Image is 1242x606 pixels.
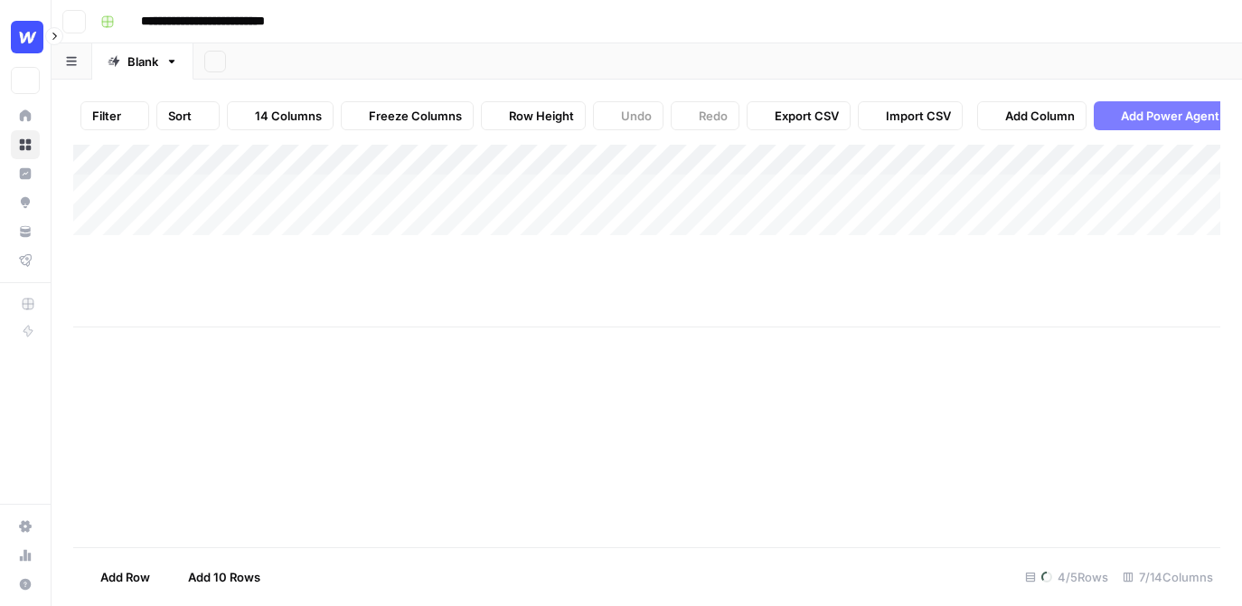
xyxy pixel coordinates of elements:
button: Workspace: Webflow [11,14,40,60]
button: Add 10 Rows [161,563,271,592]
a: Home [11,101,40,130]
span: Export CSV [775,107,839,125]
button: Undo [593,101,663,130]
button: Redo [671,101,739,130]
button: Help + Support [11,570,40,599]
button: Filter [80,101,149,130]
span: Sort [168,107,192,125]
span: Filter [92,107,121,125]
a: Opportunities [11,188,40,217]
div: Blank [127,52,158,71]
span: Import CSV [886,107,951,125]
a: Insights [11,159,40,188]
a: Your Data [11,217,40,246]
button: Row Height [481,101,586,130]
span: Freeze Columns [369,107,462,125]
span: 14 Columns [255,107,322,125]
span: Add Column [1005,107,1075,125]
span: Row Height [509,107,574,125]
button: Import CSV [858,101,963,130]
button: Add Power Agent [1094,101,1230,130]
a: Blank [92,43,193,80]
span: Add 10 Rows [188,568,260,586]
button: 14 Columns [227,101,334,130]
a: Settings [11,512,40,541]
button: Add Row [73,563,161,592]
div: 7/14 Columns [1115,563,1220,592]
a: Flightpath [11,246,40,275]
button: Freeze Columns [341,101,474,130]
button: Sort [156,101,220,130]
span: Add Power Agent [1121,107,1219,125]
a: Browse [11,130,40,159]
button: Export CSV [747,101,851,130]
span: Redo [699,107,728,125]
button: Add Column [977,101,1087,130]
a: Usage [11,541,40,570]
span: Add Row [100,568,150,586]
div: 4 /5 Rows [1018,563,1115,592]
span: Undo [621,107,652,125]
img: Webflow Logo [11,21,43,53]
